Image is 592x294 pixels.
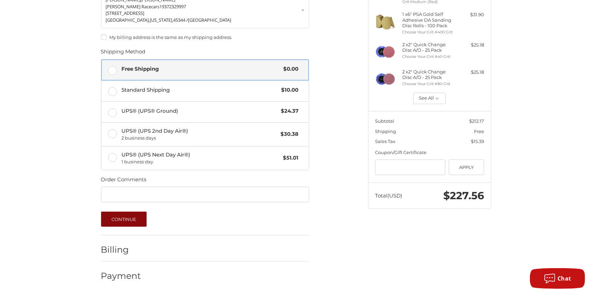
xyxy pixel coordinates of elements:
[413,93,446,104] button: See All
[121,159,280,165] span: 1 business day
[106,17,150,23] span: [GEOGRAPHIC_DATA],
[106,10,145,16] span: [STREET_ADDRESS]
[101,244,141,255] h2: Billing
[375,160,445,175] input: Gift Certificate or Coupon Code
[278,86,299,94] span: $10.00
[474,129,484,134] span: Free
[457,69,484,76] div: $25.18
[558,275,571,282] span: Chat
[530,268,585,289] button: Chat
[101,48,146,59] legend: Shipping Method
[121,151,280,165] span: UPS® (UPS Next Day Air®)
[278,107,299,115] span: $24.37
[188,17,231,23] span: [GEOGRAPHIC_DATA]
[174,17,188,23] span: 45344 /
[101,34,309,40] label: My billing address is the same as my shipping address.
[280,65,299,73] span: $0.00
[402,42,455,53] h4: 2 x 2" Quick Change Disc A/O - 25 Pack
[375,149,484,156] div: Coupon/Gift Certificate
[469,118,484,124] span: $212.17
[121,135,277,142] span: 2 business days
[101,176,147,187] legend: Order Comments
[402,69,455,80] h4: 2 x 2" Quick Change Disc A/O - 25 Pack
[443,189,484,202] span: $227.56
[121,107,278,115] span: UPS® (UPS® Ground)
[471,139,484,144] span: $15.39
[402,29,455,35] li: Choose Your Grit #400 Grit
[457,11,484,18] div: $31.90
[101,271,141,281] h2: Payment
[449,160,484,175] button: Apply
[402,54,455,60] li: Choose Your Grit #40 Grit
[375,192,402,199] span: Total (USD)
[375,129,396,134] span: Shipping
[277,130,299,138] span: $30.38
[101,212,147,227] button: Continue
[121,86,278,94] span: Standard Shipping
[150,17,174,23] span: [US_STATE],
[121,65,280,73] span: Free Shipping
[402,81,455,87] li: Choose Your Grit #80 Grit
[160,3,186,10] span: 19372329997
[457,42,484,49] div: $25.18
[375,139,395,144] span: Sales Tax
[106,3,160,10] span: [PERSON_NAME] Racecars
[121,127,277,142] span: UPS® (UPS 2nd Day Air®)
[402,11,455,28] h4: 1 x 6" PSA Gold Self Adhesive DA Sanding Disc Rolls - 100 Pack
[280,154,299,162] span: $51.01
[375,118,394,124] span: Subtotal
